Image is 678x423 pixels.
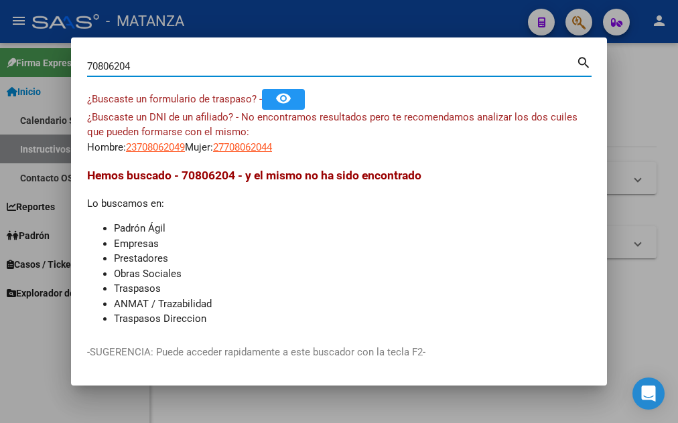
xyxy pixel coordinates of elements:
[87,111,578,139] span: ¿Buscaste un DNI de un afiliado? - No encontramos resultados pero te recomendamos analizar los do...
[114,297,591,312] li: ANMAT / Trazabilidad
[87,169,421,182] span: Hemos buscado - 70806204 - y el mismo no ha sido encontrado
[87,93,262,105] span: ¿Buscaste un formulario de traspaso? -
[213,141,272,153] span: 27708062044
[632,377,665,410] div: Open Intercom Messenger
[114,236,591,252] li: Empresas
[126,141,185,153] span: 23708062049
[114,311,591,327] li: Traspasos Direccion
[114,221,591,236] li: Padrón Ágil
[576,54,592,70] mat-icon: search
[275,90,291,106] mat-icon: remove_red_eye
[87,345,591,360] p: -SUGERENCIA: Puede acceder rapidamente a este buscador con la tecla F2-
[87,167,591,327] div: Lo buscamos en:
[114,251,591,266] li: Prestadores
[87,110,591,155] div: Hombre: Mujer:
[114,281,591,297] li: Traspasos
[114,266,591,282] li: Obras Sociales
